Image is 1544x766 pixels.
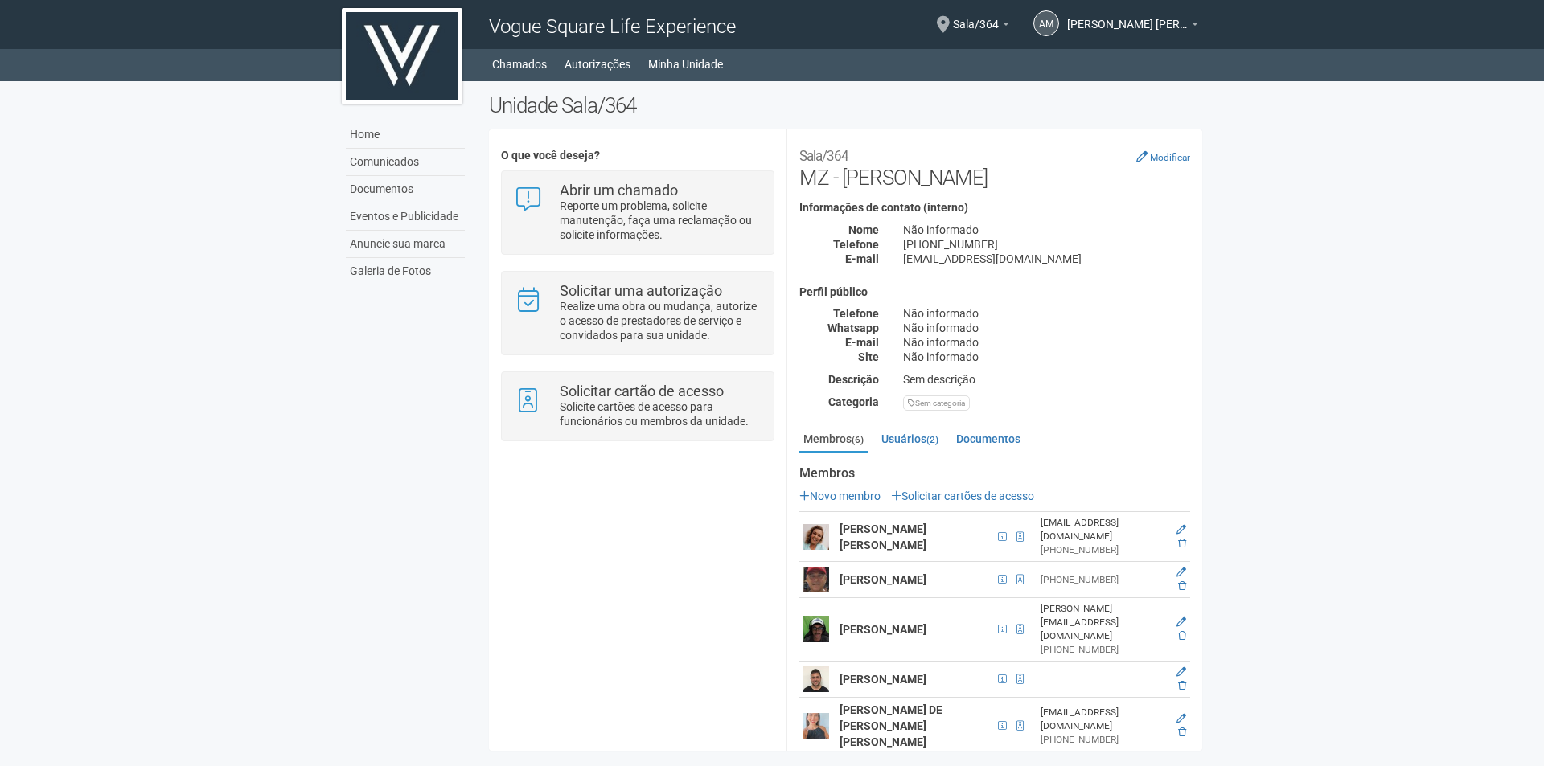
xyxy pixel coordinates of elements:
[1012,717,1029,735] span: Cartão de acesso ativo
[346,149,465,176] a: Comunicados
[514,183,761,242] a: Abrir um chamado Reporte um problema, solicite manutenção, faça uma reclamação ou solicite inform...
[1176,713,1186,724] a: Editar membro
[858,350,879,363] strong: Site
[1178,680,1186,691] a: Excluir membro
[1033,10,1059,36] a: AM
[1041,733,1165,747] div: [PHONE_NUMBER]
[1176,524,1186,535] a: Editar membro
[1012,528,1029,546] span: Cartão de acesso ativo
[926,434,938,445] small: (2)
[1136,150,1190,163] a: Modificar
[840,703,942,748] strong: [PERSON_NAME] DE [PERSON_NAME] [PERSON_NAME]
[993,717,1012,735] span: CPF 121.987.267-93
[828,373,879,386] strong: Descrição
[1041,643,1165,657] div: [PHONE_NUMBER]
[1178,727,1186,738] a: Excluir membro
[560,383,724,399] strong: Solicitar cartão de acesso
[1067,20,1198,33] a: [PERSON_NAME] [PERSON_NAME] [PERSON_NAME]
[803,567,829,592] img: user.png
[840,673,926,686] strong: [PERSON_NAME]
[803,524,829,550] img: user.png
[803,713,829,739] img: user.png
[560,199,762,242] p: Reporte um problema, solicite manutenção, faça uma reclamação ou solicite informações.
[891,252,1202,266] div: [EMAIL_ADDRESS][DOMAIN_NAME]
[514,384,761,428] a: Solicitar cartão de acesso Solicite cartões de acesso para funcionários ou membros da unidade.
[489,15,736,38] span: Vogue Square Life Experience
[952,427,1025,451] a: Documentos
[848,223,879,236] strong: Nome
[799,148,848,164] small: Sala/364
[803,616,829,642] img: user.png
[993,621,1012,638] span: CPF 168.928.757-85
[1178,630,1186,641] a: Excluir membro
[489,93,1202,117] h2: Unidade Sala/364
[993,528,1012,546] span: CPF 035.525.257-00
[799,427,868,453] a: Membros(6)
[1176,666,1186,678] a: Editar membro
[1012,571,1029,588] span: Cartão de acesso ativo
[1041,543,1165,557] div: [PHONE_NUMBER]
[891,306,1202,321] div: Não informado
[891,350,1202,364] div: Não informado
[993,571,1012,588] span: CPF 920.914.077-04
[903,395,970,411] div: Sem categoria
[1150,152,1190,163] small: Modificar
[799,286,1190,298] h4: Perfil público
[565,53,630,76] a: Autorizações
[346,121,465,149] a: Home
[828,395,879,408] strong: Categoria
[1178,538,1186,549] a: Excluir membro
[953,2,999,31] span: Sala/364
[560,282,722,299] strong: Solicitar uma autorização
[1041,516,1165,543] div: [EMAIL_ADDRESS][DOMAIN_NAME]
[1012,621,1029,638] span: Cartão de acesso ativo
[799,202,1190,214] h4: Informações de contato (interno)
[1176,567,1186,578] a: Editar membro
[891,372,1202,387] div: Sem descrição
[891,490,1034,502] a: Solicitar cartões de acesso
[840,623,926,636] strong: [PERSON_NAME]
[852,434,864,445] small: (6)
[346,176,465,203] a: Documentos
[845,252,879,265] strong: E-mail
[1067,2,1188,31] span: Aline Martins Braga Saraiva
[648,53,723,76] a: Minha Unidade
[993,670,1012,688] span: CPF 100.198.817-54
[877,427,942,451] a: Usuários(2)
[1041,706,1165,733] div: [EMAIL_ADDRESS][DOMAIN_NAME]
[1041,573,1165,587] div: [PHONE_NUMBER]
[891,223,1202,237] div: Não informado
[891,335,1202,350] div: Não informado
[1176,616,1186,628] a: Editar membro
[1041,602,1165,643] div: [PERSON_NAME][EMAIL_ADDRESS][DOMAIN_NAME]
[560,182,678,199] strong: Abrir um chamado
[346,231,465,258] a: Anuncie sua marca
[891,237,1202,252] div: [PHONE_NUMBER]
[845,336,879,349] strong: E-mail
[342,8,462,104] img: logo.jpg
[560,399,762,428] p: Solicite cartões de acesso para funcionários ou membros da unidade.
[833,238,879,251] strong: Telefone
[799,466,1190,481] strong: Membros
[827,322,879,334] strong: Whatsapp
[840,522,926,551] strong: [PERSON_NAME] [PERSON_NAME]
[891,321,1202,335] div: Não informado
[346,258,465,285] a: Galeria de Fotos
[1178,580,1186,592] a: Excluir membro
[840,573,926,586] strong: [PERSON_NAME]
[501,150,774,162] h4: O que você deseja?
[799,141,1190,190] h2: MZ - [PERSON_NAME]
[560,299,762,342] p: Realize uma obra ou mudança, autorize o acesso de prestadores de serviço e convidados para sua un...
[953,20,1009,33] a: Sala/364
[492,53,547,76] a: Chamados
[833,307,879,320] strong: Telefone
[346,203,465,231] a: Eventos e Publicidade
[799,490,881,502] a: Novo membro
[1012,670,1029,688] span: Cartão de acesso ativo
[514,284,761,342] a: Solicitar uma autorização Realize uma obra ou mudança, autorize o acesso de prestadores de serviç...
[803,666,829,692] img: user.png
